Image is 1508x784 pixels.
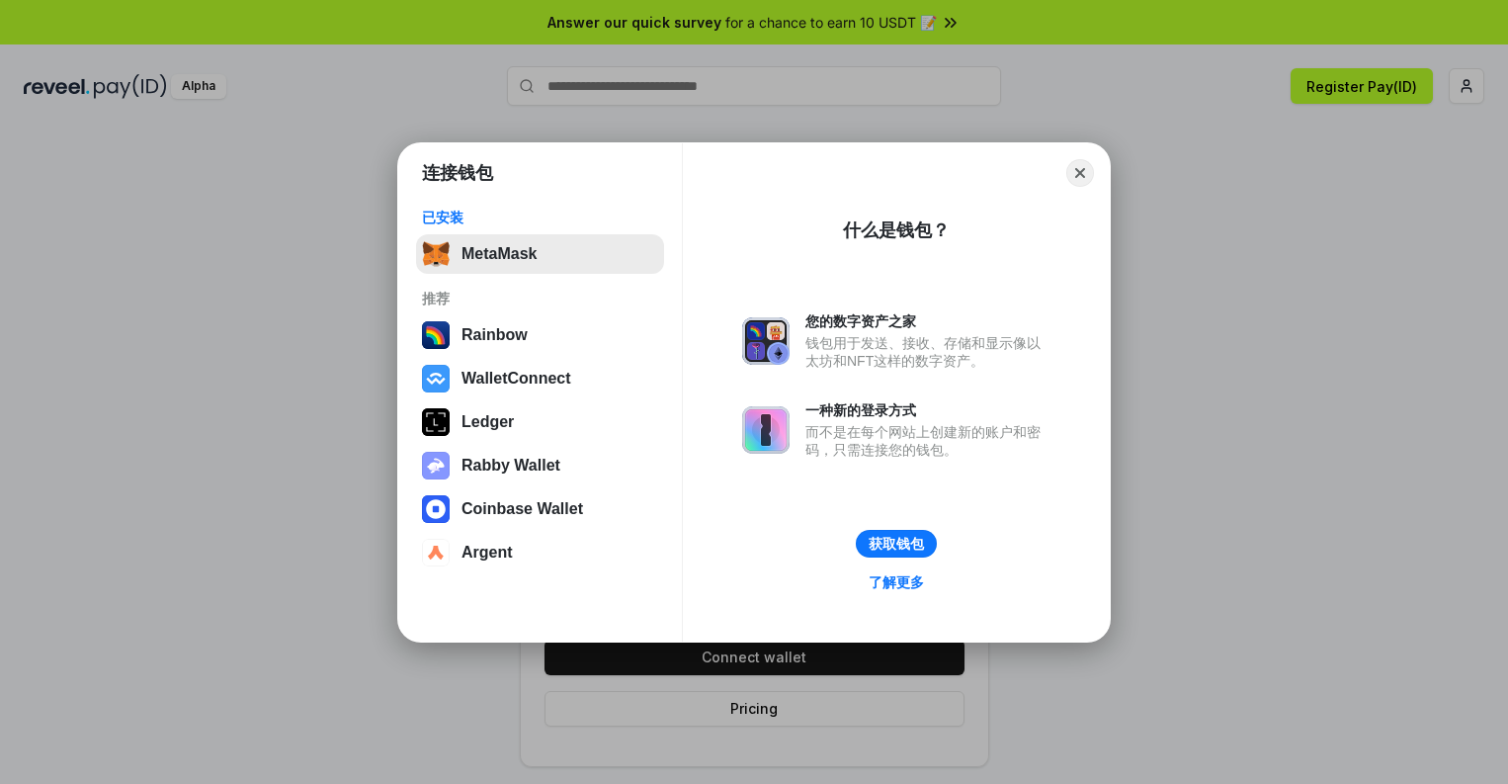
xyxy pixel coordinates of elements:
div: MetaMask [461,245,537,263]
div: 您的数字资产之家 [805,312,1050,330]
div: 了解更多 [869,573,924,591]
button: WalletConnect [416,359,664,398]
div: 一种新的登录方式 [805,401,1050,419]
button: Close [1066,159,1094,187]
img: svg+xml,%3Csvg%20width%3D%2228%22%20height%3D%2228%22%20viewBox%3D%220%200%2028%2028%22%20fill%3D... [422,539,450,566]
div: WalletConnect [461,370,571,388]
div: 已安装 [422,209,658,226]
div: Argent [461,544,513,562]
img: svg+xml,%3Csvg%20width%3D%22120%22%20height%3D%22120%22%20viewBox%3D%220%200%20120%20120%22%20fil... [422,321,450,349]
img: svg+xml,%3Csvg%20width%3D%2228%22%20height%3D%2228%22%20viewBox%3D%220%200%2028%2028%22%20fill%3D... [422,495,450,523]
div: Ledger [461,413,514,431]
img: svg+xml,%3Csvg%20width%3D%2228%22%20height%3D%2228%22%20viewBox%3D%220%200%2028%2028%22%20fill%3D... [422,365,450,392]
div: Coinbase Wallet [461,500,583,518]
div: 获取钱包 [869,535,924,553]
div: 而不是在每个网站上创建新的账户和密码，只需连接您的钱包。 [805,423,1050,459]
button: MetaMask [416,234,664,274]
div: Rabby Wallet [461,457,560,475]
img: svg+xml,%3Csvg%20xmlns%3D%22http%3A%2F%2Fwww.w3.org%2F2000%2Fsvg%22%20fill%3D%22none%22%20viewBox... [742,317,790,365]
h1: 连接钱包 [422,161,493,185]
button: Rabby Wallet [416,446,664,485]
img: svg+xml,%3Csvg%20xmlns%3D%22http%3A%2F%2Fwww.w3.org%2F2000%2Fsvg%22%20fill%3D%22none%22%20viewBox... [422,452,450,479]
img: svg+xml,%3Csvg%20xmlns%3D%22http%3A%2F%2Fwww.w3.org%2F2000%2Fsvg%22%20fill%3D%22none%22%20viewBox... [742,406,790,454]
button: Coinbase Wallet [416,489,664,529]
div: 什么是钱包？ [843,218,950,242]
div: 推荐 [422,290,658,307]
button: Rainbow [416,315,664,355]
div: Rainbow [461,326,528,344]
button: Ledger [416,402,664,442]
img: svg+xml,%3Csvg%20fill%3D%22none%22%20height%3D%2233%22%20viewBox%3D%220%200%2035%2033%22%20width%... [422,240,450,268]
button: 获取钱包 [856,530,937,558]
button: Argent [416,533,664,572]
img: svg+xml,%3Csvg%20xmlns%3D%22http%3A%2F%2Fwww.w3.org%2F2000%2Fsvg%22%20width%3D%2228%22%20height%3... [422,408,450,436]
a: 了解更多 [857,569,936,595]
div: 钱包用于发送、接收、存储和显示像以太坊和NFT这样的数字资产。 [805,334,1050,370]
